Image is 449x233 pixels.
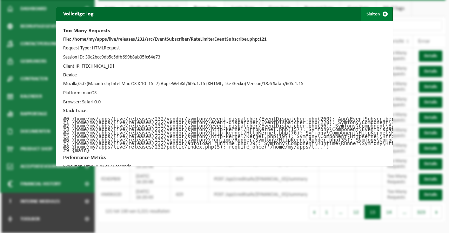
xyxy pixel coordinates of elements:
h2: Too Many Requests [63,28,386,34]
h3: Stack Trace: [63,109,386,114]
h3: File: /home/my/apps/live/releases/232/src/EventSubscriber/RateLimiterEventSubscriber.php:121 [63,37,386,42]
pre: #0 /home/my/apps/live/releases/232/vendor/symfony/event-dispatcher/EventDispatcher.php(260): App\... [63,117,386,152]
p: Request Type: HTMLRequest [63,46,386,51]
h3: Device [63,73,386,78]
button: Sluiten [361,7,392,21]
p: Browser: Safari 0.0 [63,100,386,105]
p: Session ID: 30c2bcc9db5c5dfb699b8ab05fc64e73 [63,55,386,60]
p: Client IP: [TECHNICAL_ID] [63,64,386,69]
p: Execution Time: 0,438177 seconds [63,164,386,170]
p: Mozilla/5.0 (Macintosh; Intel Mac OS X 10_15_7) AppleWebKit/605.1.15 (KHTML, like Gecko) Version/... [63,81,386,87]
p: Platform: macOS [63,90,386,96]
h3: Performance Metrics [63,156,386,160]
h2: Volledige log [56,7,101,20]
